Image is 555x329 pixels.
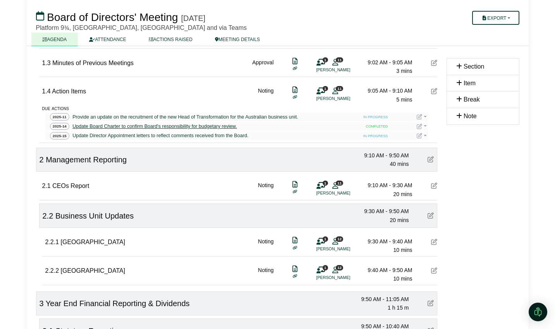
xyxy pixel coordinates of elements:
a: Update Board Charter to confirm Board's responsibility for budgetary review. [71,122,239,130]
span: 11 [336,86,343,91]
div: Approval [252,58,273,76]
span: Board of Directors' Meeting [47,11,178,23]
a: AGENDA [31,33,78,46]
a: ATTENDANCE [78,33,137,46]
li: [PERSON_NAME] [316,95,375,102]
div: Open Intercom Messenger [529,303,547,321]
div: 9:02 AM - 9:05 AM [358,58,412,67]
div: 9:40 AM - 9:50 AM [358,266,412,274]
span: [GEOGRAPHIC_DATA] [61,239,125,245]
span: 20 mins [393,191,412,197]
span: 1 h 15 m [388,305,409,311]
span: Section [464,63,484,70]
div: 9:30 AM - 9:40 AM [358,237,412,246]
span: CEOs Report [52,183,89,189]
div: 9:30 AM - 9:50 AM [355,207,409,215]
div: Noting [258,266,273,283]
span: Business Unit Updates [55,212,134,220]
span: 20 mins [390,217,409,223]
span: 40 mins [390,161,409,167]
span: 1 [323,181,328,186]
div: Noting [258,86,273,104]
span: 1.3 [42,60,51,66]
span: 11 [336,57,343,62]
span: 2.2.2 [45,267,59,274]
li: [PERSON_NAME] [316,67,375,73]
a: Update Director Appointment letters to reflect comments received from the Board. [71,132,250,140]
button: Export [472,11,519,25]
span: Minutes of Previous Meetings [52,60,134,66]
span: Item [464,80,476,86]
span: 2.2.1 [45,239,59,245]
span: 10 mins [393,276,412,282]
a: ACTIONS RAISED [137,33,204,46]
span: 12 [336,236,343,241]
span: Year End Financial Reporting & Dividends [46,299,190,308]
span: COMPLETED [363,124,390,130]
div: Noting [258,237,273,255]
div: 9:10 AM - 9:30 AM [358,181,412,189]
div: Noting [258,181,273,198]
span: 2 [40,155,44,164]
li: [PERSON_NAME] [316,274,375,281]
span: 3 [40,299,44,308]
span: 1 [323,86,328,91]
span: 2025-15 [50,132,70,140]
span: 10 mins [393,247,412,253]
span: IN PROGRESS [361,133,390,139]
li: [PERSON_NAME] [316,190,375,196]
div: 9:50 AM - 11:05 AM [355,295,409,303]
span: Note [464,113,477,119]
div: [DATE] [181,14,205,23]
div: 9:10 AM - 9:50 AM [355,151,409,160]
span: [GEOGRAPHIC_DATA] [61,267,125,274]
a: Provide an update on the recruitment of the new Head of Transformation for the Australian busines... [71,113,299,121]
span: 1 [323,236,328,241]
div: 9:05 AM - 9:10 AM [358,86,412,95]
li: [PERSON_NAME] [316,246,375,252]
span: Platform 9¾, [GEOGRAPHIC_DATA], [GEOGRAPHIC_DATA] and via Teams [36,24,247,31]
a: MEETING DETAILS [204,33,271,46]
div: due actions [42,104,437,112]
span: 2025-11 [50,113,70,121]
span: 12 [336,265,343,270]
span: 5 mins [396,96,412,103]
span: 1 [323,265,328,270]
span: 2.1 [42,183,51,189]
span: 2025-14 [50,123,70,130]
span: Break [464,96,480,103]
span: 1.4 [42,88,51,95]
span: Action Items [52,88,86,95]
span: 1 [323,57,328,62]
span: 11 [336,181,343,186]
span: 2.2 [43,212,53,220]
span: IN PROGRESS [361,114,390,121]
span: Management Reporting [46,155,127,164]
span: 3 mins [396,68,412,74]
